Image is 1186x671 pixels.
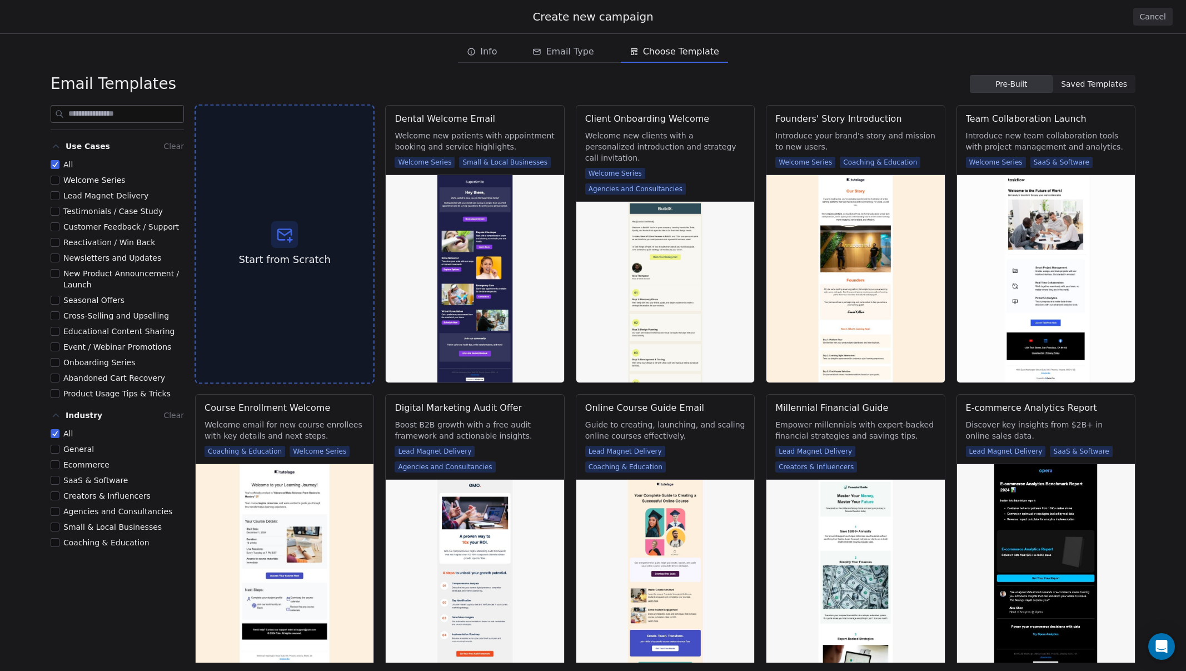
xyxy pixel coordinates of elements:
span: Cross-Selling and Upselling [63,311,169,320]
button: Ecommerce [51,459,59,470]
button: Coaching & Education [51,537,59,548]
span: Discover key insights from $2B+ in online sales data. [966,419,1126,441]
button: Use CasesClear [51,137,184,159]
span: Welcome Series [395,157,455,168]
span: Product Usage Tips & Tricks [63,389,171,398]
span: Agencies and Consultancies [63,507,172,516]
div: Team Collaboration Launch [966,112,1087,126]
button: Onboarding Series [51,357,59,368]
span: Welcome new patients with appointment booking and service highlights. [395,130,555,152]
div: IndustryClear [51,428,184,548]
button: Newsletters and Updates [51,252,59,264]
button: IndustryClear [51,406,184,428]
span: Lead Magnet Delivery [585,446,665,457]
div: E-commerce Analytics Report [966,401,1097,415]
span: Introduce your brand's story and mission to new users. [775,130,935,152]
span: All [63,429,73,438]
button: Customer Feedback / Support [51,221,59,232]
span: Agencies and Consultancies [585,183,686,195]
span: Testimonials / Case Study [63,207,163,216]
span: Welcome Series [63,176,126,185]
div: Dental Welcome Email [395,112,495,126]
span: Welcome Series [966,157,1026,168]
button: All [51,428,59,439]
span: Industry [66,410,102,421]
span: Welcome email for new course enrollees with key details and next steps. [205,419,365,441]
span: Introduce new team collaboration tools with project management and analytics. [966,130,1126,152]
span: SaaS & Software [1050,446,1112,457]
span: Lead Magnet Delivery [63,191,148,200]
span: Welcome Series [775,157,835,168]
button: Welcome Series [51,175,59,186]
button: Creators & Influencers [51,490,59,501]
span: Clear [163,411,184,420]
button: General [51,444,59,455]
span: SaaS & Software [63,476,128,485]
span: All [63,160,73,169]
button: Lead Magnet Delivery [51,190,59,201]
span: Coaching & Education [585,461,666,473]
span: Customer Feedback / Support [63,222,179,231]
span: Lead Magnet Delivery [966,446,1046,457]
span: Clear [163,142,184,151]
button: Seasonal Offers [51,295,59,306]
button: Small & Local Businesses [51,521,59,533]
div: Open Intercom Messenger [1148,633,1175,660]
button: Cross-Selling and Upselling [51,310,59,321]
div: Create new campaign [13,9,1173,24]
span: Coaching & Education [63,538,150,547]
div: Use CasesClear [51,159,184,399]
span: Creators & Influencers [63,491,151,500]
span: Newsletters and Updates [63,254,161,262]
span: Educational Content Sharing [63,327,175,336]
button: Abandoned Cart Recovery [51,372,59,384]
span: Guide to creating, launching, and scaling online courses effectively. [585,419,745,441]
span: Empower millennials with expert-backed financial strategies and savings tips. [775,419,935,441]
span: Small & Local Businesses [459,157,551,168]
span: Saved Templates [1061,78,1127,90]
span: Coaching & Education [840,157,920,168]
span: SaaS & Software [1030,157,1093,168]
span: General [63,445,94,454]
button: Clear [163,140,184,153]
span: Welcome new clients with a personalized introduction and strategy call invitation. [585,130,745,163]
button: Event / Webinar Promotions [51,341,59,352]
span: Lead Magnet Delivery [395,446,475,457]
span: Seasonal Offers [63,296,124,305]
button: Product Usage Tips & Tricks [51,388,59,399]
span: Email Templates [51,74,176,94]
span: Email Type [546,45,594,58]
span: Agencies and Consultancies [395,461,495,473]
button: Clear [163,409,184,422]
div: email creation steps [458,41,728,63]
button: All [51,159,59,170]
button: Reactivation / Win Back [51,237,59,248]
button: Testimonials / Case Study [51,206,59,217]
span: Info [480,45,497,58]
span: Use Cases [66,141,110,152]
div: Millennial Financial Guide [775,401,888,415]
div: Digital Marketing Audit Offer [395,401,522,415]
button: New Product Announcement / Launch [51,268,59,279]
div: Client Onboarding Welcome [585,112,709,126]
div: Online Course Guide Email [585,401,704,415]
span: Choose Template [643,45,719,58]
button: Agencies and Consultancies [51,506,59,517]
span: Creators & Influencers [775,461,857,473]
span: Ecommerce [63,460,109,469]
span: Abandoned Cart Recovery [63,374,165,382]
span: Lead Magnet Delivery [775,446,855,457]
span: Onboarding Series [63,358,135,367]
span: Welcome Series [290,446,350,457]
button: Educational Content Sharing [51,326,59,337]
span: Reactivation / Win Back [63,238,155,247]
span: Boost B2B growth with a free audit framework and actionable insights. [395,419,555,441]
div: Founders' Story Introduction [775,112,901,126]
button: SaaS & Software [51,475,59,486]
span: Welcome Series [585,168,645,179]
div: Course Enrollment Welcome [205,401,330,415]
span: Small & Local Businesses [63,523,162,531]
button: Cancel [1133,8,1173,26]
span: Event / Webinar Promotions [63,342,171,351]
span: New Product Announcement / Launch [63,269,179,289]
